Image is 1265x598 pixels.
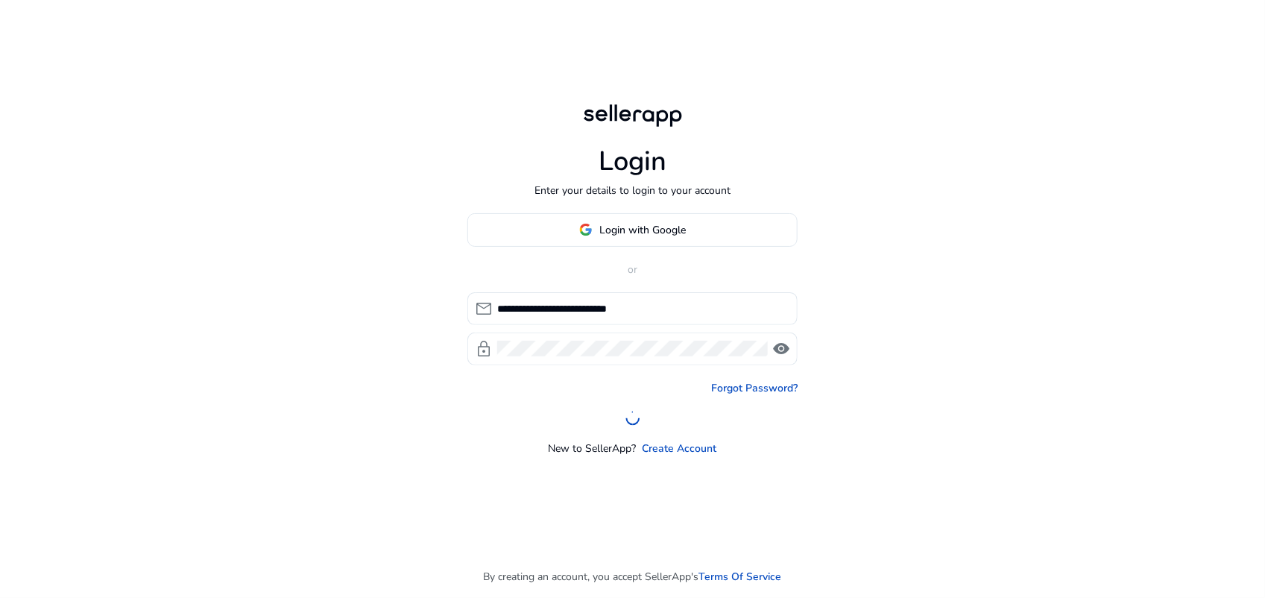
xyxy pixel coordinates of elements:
p: Enter your details to login to your account [534,183,731,198]
a: Forgot Password? [711,380,798,396]
img: google-logo.svg [579,223,593,236]
p: New to SellerApp? [549,441,637,456]
button: Login with Google [467,213,798,247]
span: Login with Google [600,222,687,238]
span: lock [475,340,493,358]
p: or [467,262,798,277]
h1: Login [599,145,666,177]
a: Terms Of Service [699,569,782,585]
span: mail [475,300,493,318]
a: Create Account [643,441,717,456]
span: visibility [772,340,790,358]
